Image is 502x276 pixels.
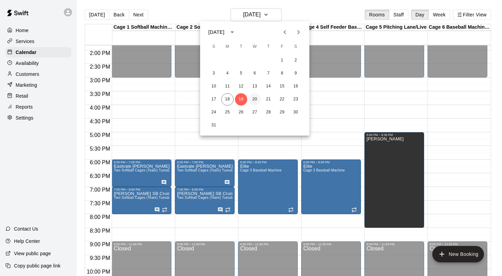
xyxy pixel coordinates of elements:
button: 26 [235,106,247,119]
button: 8 [276,67,288,80]
span: Monday [221,40,234,54]
button: 19 [235,93,247,106]
button: 9 [290,67,302,80]
button: 16 [290,80,302,93]
button: 12 [235,80,247,93]
button: 27 [249,106,261,119]
button: 5 [235,67,247,80]
button: 21 [262,93,275,106]
button: 28 [262,106,275,119]
button: 3 [208,67,220,80]
button: 14 [262,80,275,93]
button: 30 [290,106,302,119]
button: 13 [249,80,261,93]
button: calendar view is open, switch to year view [226,26,238,38]
span: Sunday [208,40,220,54]
button: 25 [221,106,234,119]
button: 24 [208,106,220,119]
button: Next month [292,25,305,39]
span: Tuesday [235,40,247,54]
span: Thursday [262,40,275,54]
button: 2 [290,54,302,67]
button: 23 [290,93,302,106]
button: 7 [262,67,275,80]
button: 1 [276,54,288,67]
button: 11 [221,80,234,93]
button: 10 [208,80,220,93]
div: [DATE] [208,29,224,36]
button: 4 [221,67,234,80]
button: 29 [276,106,288,119]
span: Saturday [290,40,302,54]
button: 22 [276,93,288,106]
span: Friday [276,40,288,54]
button: 15 [276,80,288,93]
button: 20 [249,93,261,106]
button: 6 [249,67,261,80]
button: 17 [208,93,220,106]
span: Wednesday [249,40,261,54]
button: 18 [221,93,234,106]
button: 31 [208,119,220,132]
button: Previous month [278,25,292,39]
